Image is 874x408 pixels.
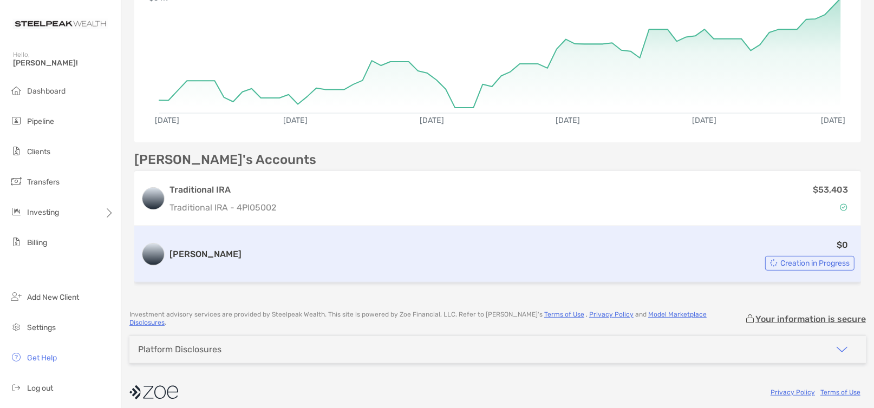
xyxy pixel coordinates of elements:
span: Dashboard [27,87,66,96]
span: Add New Client [27,293,79,302]
a: Terms of Use [820,389,860,396]
text: [DATE] [284,116,308,126]
img: company logo [129,380,178,404]
text: [DATE] [822,116,846,126]
p: Traditional IRA - 4PI05002 [169,201,276,214]
p: $53,403 [813,183,848,196]
p: [PERSON_NAME]'s Accounts [134,153,316,167]
span: Pipeline [27,117,54,126]
img: pipeline icon [10,114,23,127]
span: Transfers [27,177,60,187]
a: Privacy Policy [589,311,634,318]
span: Clients [27,147,50,156]
span: Log out [27,384,53,393]
a: Terms of Use [544,311,584,318]
span: Get Help [27,353,57,363]
img: logo account [142,244,164,265]
img: get-help icon [10,351,23,364]
h3: Traditional IRA [169,183,276,196]
img: logout icon [10,381,23,394]
text: [DATE] [420,116,445,126]
span: Investing [27,208,59,217]
img: Account Status icon [840,203,847,211]
text: [DATE] [693,116,718,126]
img: transfers icon [10,175,23,188]
img: dashboard icon [10,84,23,97]
img: logo account [142,188,164,209]
h3: [PERSON_NAME] [169,248,242,261]
img: clients icon [10,144,23,157]
text: [DATE] [557,116,581,126]
span: Creation in Progress [780,260,850,266]
img: icon arrow [836,343,849,356]
a: Model Marketplace Disclosures [129,311,707,326]
img: Zoe Logo [13,4,108,43]
img: add_new_client icon [10,290,23,303]
a: Privacy Policy [771,389,815,396]
p: Investment advisory services are provided by Steelpeak Wealth . This site is powered by Zoe Finan... [129,311,745,327]
span: Settings [27,323,56,332]
img: settings icon [10,320,23,333]
img: investing icon [10,205,23,218]
img: Account Status icon [770,259,778,267]
p: Your information is secure [755,314,866,324]
span: [PERSON_NAME]! [13,58,114,68]
span: Billing [27,238,47,247]
img: billing icon [10,235,23,248]
div: Platform Disclosures [138,344,221,354]
text: [DATE] [155,116,179,126]
p: $0 [837,238,848,252]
